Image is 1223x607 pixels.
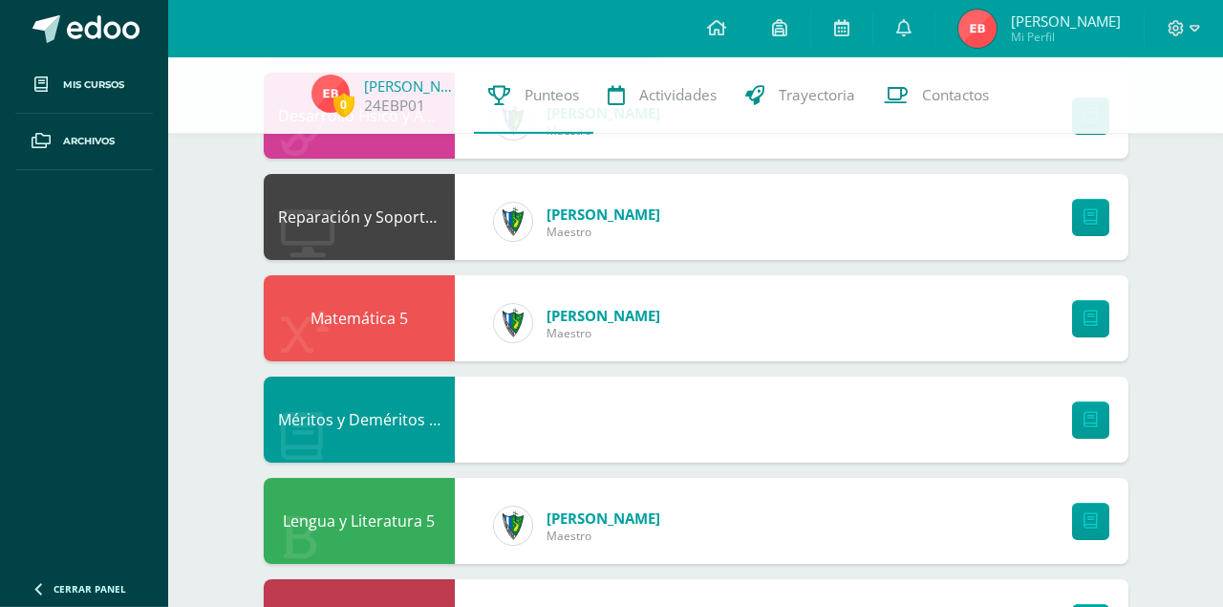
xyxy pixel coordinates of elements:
span: Maestro [547,224,660,240]
span: Trayectoria [779,85,855,105]
span: Archivos [63,134,115,149]
div: Matemática 5 [264,275,455,361]
span: Maestro [547,528,660,544]
span: Mi Perfil [1011,29,1121,45]
div: Reparación y Soporte Técnico CISCO [264,174,455,260]
span: 0 [333,93,354,117]
span: Contactos [922,85,989,105]
img: 9f174a157161b4ddbe12118a61fed988.png [494,507,532,545]
span: Mis cursos [63,77,124,93]
span: Cerrar panel [54,582,126,596]
a: Trayectoria [731,57,869,134]
a: Actividades [593,57,731,134]
span: Punteos [525,85,579,105]
img: 9f174a157161b4ddbe12118a61fed988.png [494,304,532,342]
span: Maestro [547,325,660,341]
a: Archivos [15,114,153,170]
a: [PERSON_NAME] [364,76,460,96]
span: [PERSON_NAME] [547,306,660,325]
img: 71711bd8aa2cf53c91d992f3c93e6204.png [958,10,997,48]
span: [PERSON_NAME] [547,205,660,224]
div: Lengua y Literatura 5 [264,478,455,564]
a: 24EBP01 [364,96,425,116]
span: Actividades [639,85,717,105]
img: 71711bd8aa2cf53c91d992f3c93e6204.png [311,75,350,113]
a: Contactos [869,57,1003,134]
a: Punteos [474,57,593,134]
a: Mis cursos [15,57,153,114]
img: 9f174a157161b4ddbe12118a61fed988.png [494,203,532,241]
span: [PERSON_NAME] [1011,11,1121,31]
span: [PERSON_NAME] [547,509,660,528]
div: Méritos y Deméritos 5to. Bach. en CCLL. "A" [264,377,455,463]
